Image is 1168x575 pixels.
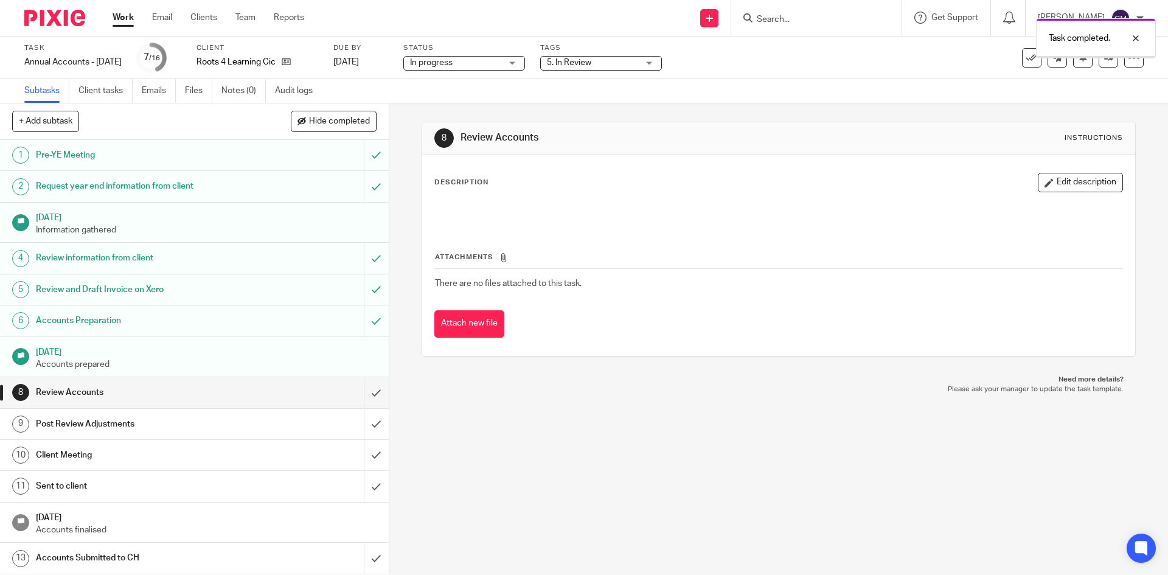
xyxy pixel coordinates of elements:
label: Status [403,43,525,53]
a: Team [235,12,255,24]
div: 8 [12,384,29,401]
div: 10 [12,447,29,464]
span: Hide completed [309,117,370,127]
div: Instructions [1065,133,1123,143]
img: Pixie [24,10,85,26]
button: Hide completed [291,111,377,131]
span: 5. In Review [547,58,591,67]
span: In progress [410,58,453,67]
span: [DATE] [333,58,359,66]
h1: Review information from client [36,249,246,267]
p: Roots 4 Learning Cic [196,56,276,68]
a: Work [113,12,134,24]
p: Please ask your manager to update the task template. [434,385,1123,394]
label: Due by [333,43,388,53]
h1: Client Meeting [36,446,246,464]
h1: Review Accounts [36,383,246,402]
h1: [DATE] [36,343,377,358]
p: Accounts finalised [36,524,377,536]
a: Emails [142,79,176,103]
a: Subtasks [24,79,69,103]
span: Attachments [435,254,493,260]
p: Accounts prepared [36,358,377,371]
h1: Sent to client [36,477,246,495]
a: Client tasks [78,79,133,103]
h1: Request year end information from client [36,177,246,195]
p: Information gathered [36,224,377,236]
p: Need more details? [434,375,1123,385]
label: Tags [540,43,662,53]
div: 13 [12,550,29,567]
p: Description [434,178,488,187]
img: svg%3E [1111,9,1130,28]
a: Audit logs [275,79,322,103]
div: Annual Accounts - [DATE] [24,56,122,68]
label: Task [24,43,122,53]
a: Email [152,12,172,24]
h1: Accounts Submitted to CH [36,549,246,567]
h1: Pre-YE Meeting [36,146,246,164]
div: 1 [12,147,29,164]
div: 5 [12,281,29,298]
div: 6 [12,312,29,329]
h1: [DATE] [36,209,377,224]
button: + Add subtask [12,111,79,131]
div: 2 [12,178,29,195]
h1: [DATE] [36,509,377,524]
div: 7 [144,51,160,64]
h1: Post Review Adjustments [36,415,246,433]
a: Reports [274,12,304,24]
div: 9 [12,416,29,433]
small: /16 [149,55,160,61]
div: 8 [434,128,454,148]
div: 11 [12,478,29,495]
p: Task completed. [1049,32,1110,44]
a: Clients [190,12,217,24]
button: Edit description [1038,173,1123,192]
a: Files [185,79,212,103]
a: Notes (0) [221,79,266,103]
button: Attach new file [434,310,504,338]
div: 4 [12,250,29,267]
h1: Review Accounts [461,131,805,144]
label: Client [196,43,318,53]
span: There are no files attached to this task. [435,279,582,288]
h1: Review and Draft Invoice on Xero [36,281,246,299]
div: Annual Accounts - May 2025 [24,56,122,68]
h1: Accounts Preparation [36,312,246,330]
